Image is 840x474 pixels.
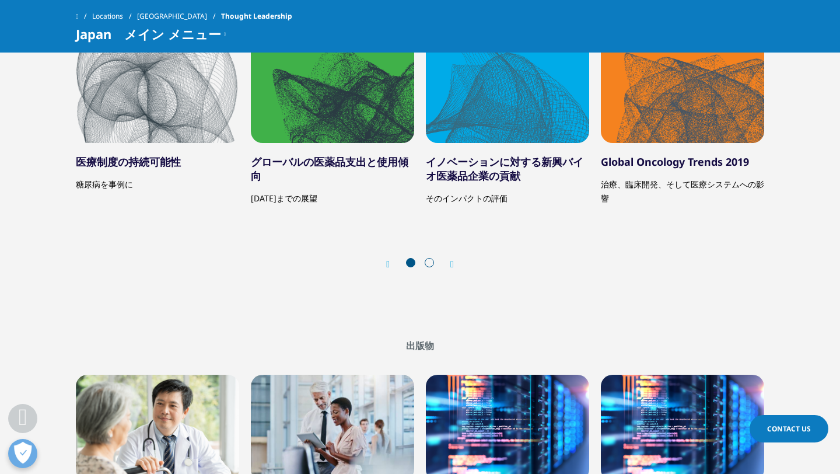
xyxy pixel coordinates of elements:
a: [GEOGRAPHIC_DATA] [137,6,221,27]
span: Japan メイン メニュー [76,27,221,41]
div: 2 / 6 [251,37,414,205]
p: そのインパクトの評価 [426,183,589,205]
div: Previous slide [386,259,401,270]
div: 4 / 6 [601,37,764,205]
span: Contact Us [767,424,811,434]
p: 糖尿病を事例に [76,169,239,191]
button: 打开偏好 [8,439,37,468]
div: 1 / 6 [76,37,239,205]
a: Locations [92,6,137,27]
a: グローバルの医薬品支出と使用傾向 [251,155,408,183]
span: Thought Leadership [221,6,292,27]
div: Next slide [439,259,454,270]
p: [DATE]までの展望 [251,183,414,205]
h2: 出版物 [76,340,764,351]
a: Global Oncology Trends 2019 [601,155,749,169]
p: 治療、臨床開発、そして医療システムへの影響 [601,169,764,205]
div: 3 / 6 [426,37,589,205]
a: 医療制度の持続可能性 [76,155,181,169]
a: Contact Us [750,415,828,442]
a: イノベーションに対する新興バイオ医薬品企業の貢献 [426,155,583,183]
